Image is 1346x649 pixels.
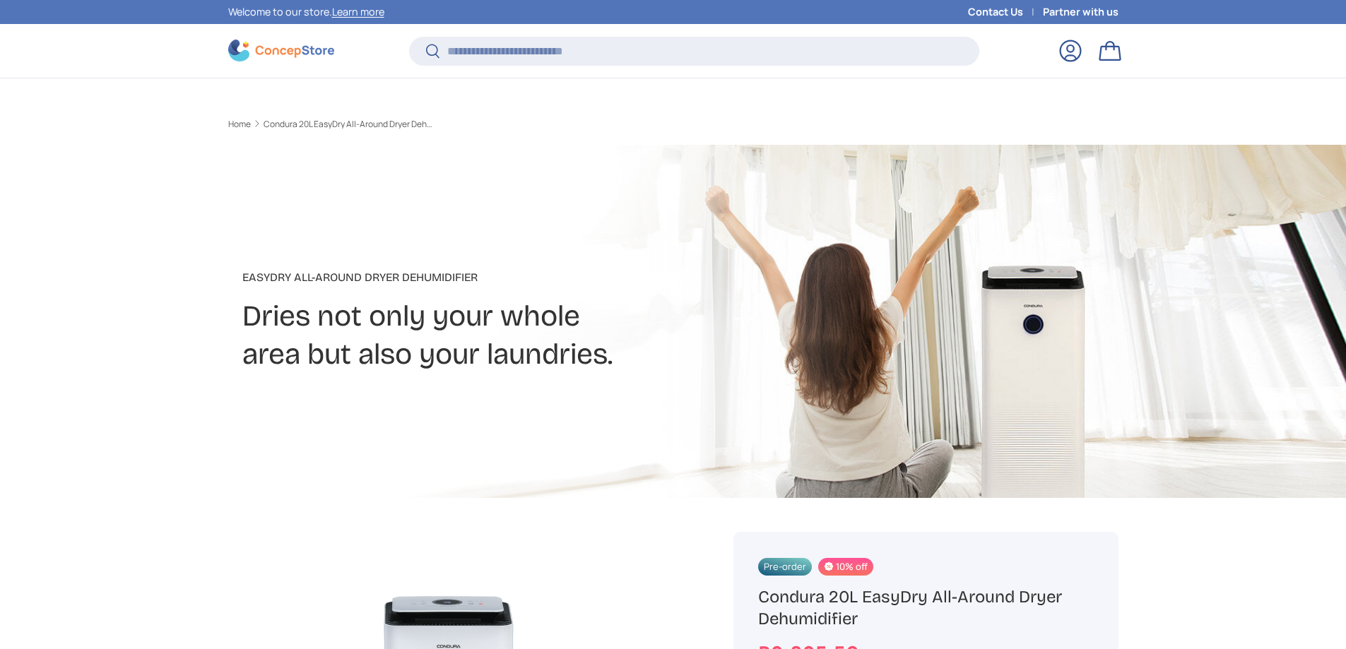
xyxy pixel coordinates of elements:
[228,40,334,61] img: ConcepStore
[758,586,1093,630] h1: Condura 20L EasyDry All-Around Dryer Dehumidifier
[758,558,812,576] span: Pre-order
[264,120,433,129] a: Condura 20L EasyDry All-Around Dryer Dehumidifier
[968,4,1043,20] a: Contact Us
[228,120,251,129] a: Home
[1043,4,1118,20] a: Partner with us
[332,5,384,18] a: Learn more
[228,118,700,131] nav: Breadcrumbs
[242,269,785,286] p: EasyDry All-Around Dryer Dehumidifier
[818,558,873,576] span: 10% off
[242,297,785,374] h2: Dries not only your whole area but also your laundries.
[228,4,384,20] p: Welcome to our store.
